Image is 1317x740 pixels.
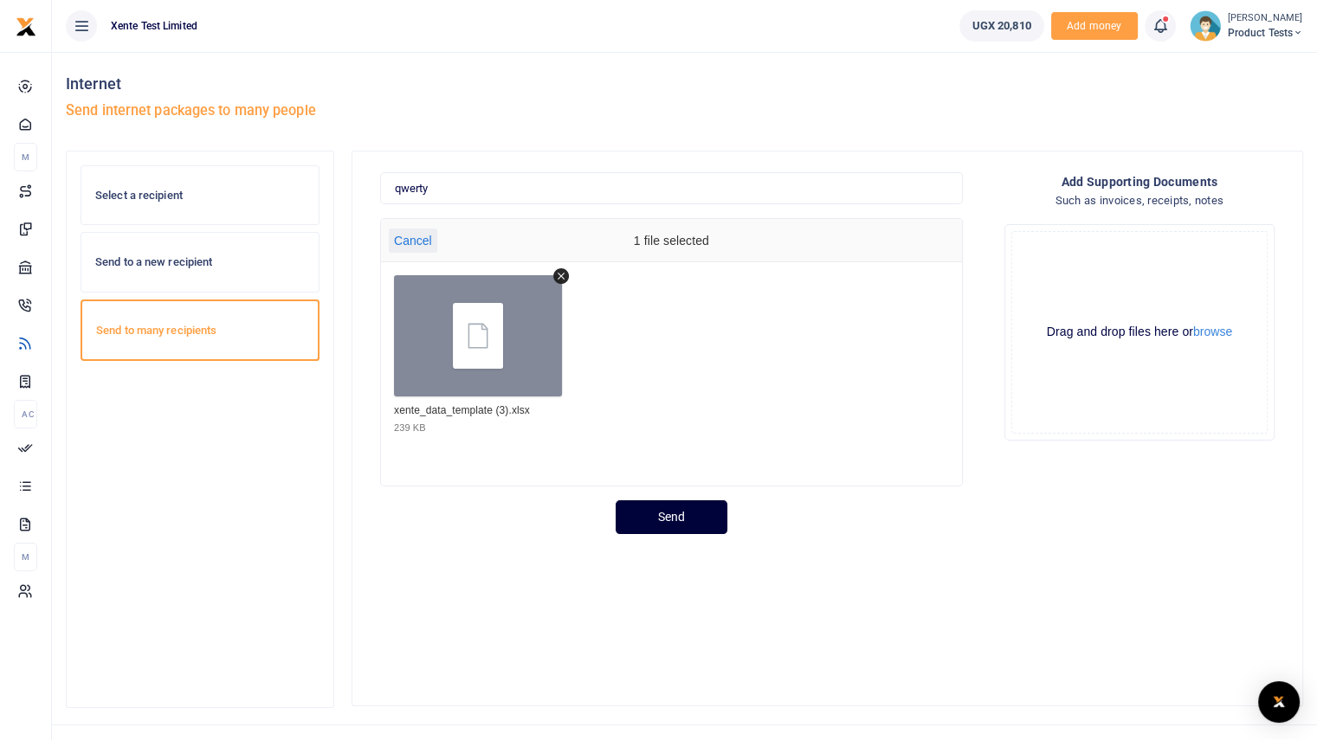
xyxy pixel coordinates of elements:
[1051,18,1138,31] a: Add money
[14,143,37,171] li: M
[95,255,305,269] h6: Send to a new recipient
[1190,10,1221,42] img: profile-user
[616,500,727,534] button: Send
[66,74,678,93] h4: Internet
[1228,11,1303,26] small: [PERSON_NAME]
[1061,172,1217,191] h4: Add supporting Documents
[952,10,1051,42] li: Wallet ballance
[1056,191,1224,210] h4: Such as invoices, receipts, notes
[104,18,204,34] span: Xente Test Limited
[541,219,801,262] div: 1 file selected
[553,268,569,284] button: Remove file
[380,218,963,486] div: File Uploader
[972,17,1031,35] span: UGX 20,810
[394,404,558,418] div: xente_data_template (3).xlsx
[1190,10,1303,42] a: profile-user [PERSON_NAME] Product Tests
[1228,25,1303,41] span: Product Tests
[81,299,320,362] a: Send to many recipients
[81,165,320,226] a: Select a recipient
[14,543,37,571] li: M
[14,400,37,428] li: Ac
[96,324,304,338] h6: Send to many recipients
[1004,224,1275,441] div: File Uploader
[380,172,963,205] input: Create a batch name
[16,19,36,32] a: logo-small logo-large logo-large
[394,421,426,434] div: 239 KB
[81,232,320,293] a: Send to a new recipient
[16,16,36,37] img: logo-small
[66,102,678,119] h5: Send internet packages to many people
[95,189,305,203] h6: Select a recipient
[1258,681,1300,723] div: Open Intercom Messenger
[389,228,437,253] button: Cancel
[1051,12,1138,41] li: Toup your wallet
[1193,325,1232,338] button: browse
[1012,324,1267,340] div: Drag and drop files here or
[1051,12,1138,41] span: Add money
[959,10,1044,42] a: UGX 20,810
